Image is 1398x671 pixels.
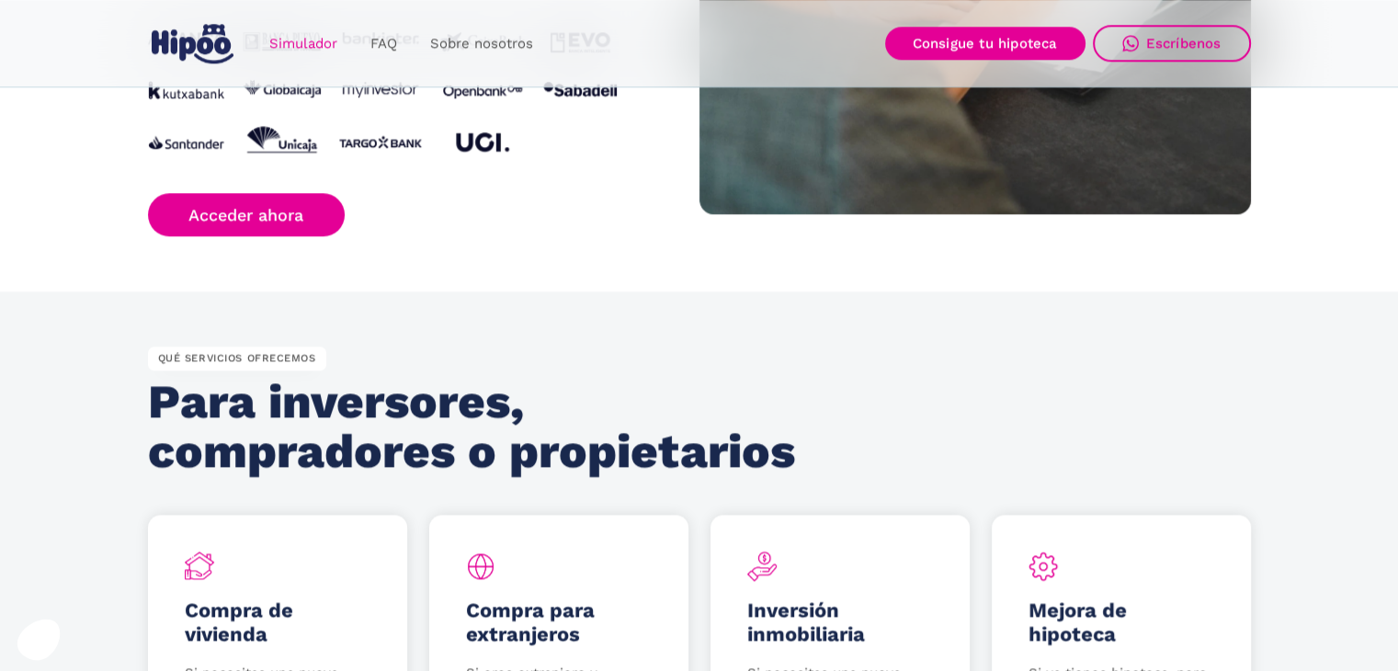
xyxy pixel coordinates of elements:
[1146,35,1222,51] div: Escríbenos
[148,347,326,370] div: QUÉ SERVICIOS OFRECEMOS
[148,193,346,236] a: Acceder ahora
[185,598,370,646] h5: Compra de vivienda
[253,26,354,62] a: Simulador
[148,17,238,71] a: home
[414,26,550,62] a: Sobre nosotros
[466,598,652,646] h5: Compra para extranjeros
[885,27,1085,60] a: Consigue tu hipoteca
[1093,25,1251,62] a: Escríbenos
[148,377,807,476] h2: Para inversores, compradores o propietarios
[354,26,414,62] a: FAQ
[747,598,933,646] h5: Inversión inmobiliaria
[1029,598,1214,646] h5: Mejora de hipoteca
